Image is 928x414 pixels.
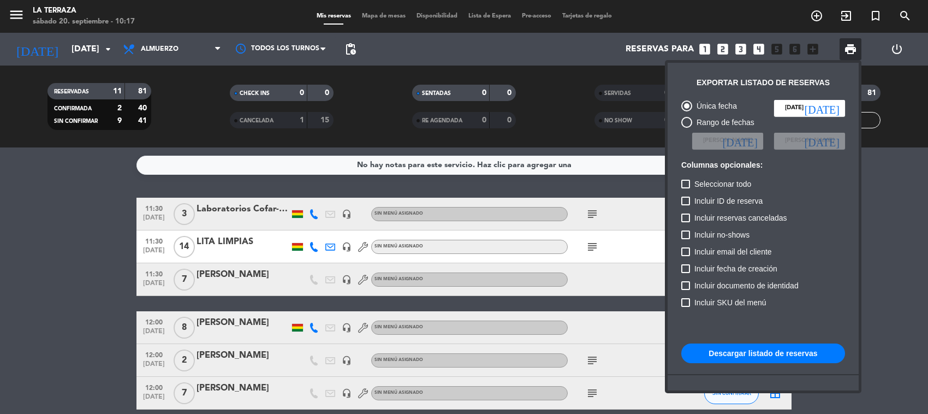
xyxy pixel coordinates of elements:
[785,136,834,146] span: [PERSON_NAME]
[692,100,737,113] div: Única fecha
[681,161,845,170] h6: Columnas opcionales:
[697,76,830,89] div: Exportar listado de reservas
[703,136,752,146] span: [PERSON_NAME]
[692,116,754,129] div: Rango de fechas
[723,135,758,146] i: [DATE]
[694,228,749,241] span: Incluir no-shows
[694,245,772,258] span: Incluir email del cliente
[694,262,777,275] span: Incluir fecha de creación
[694,194,763,208] span: Incluir ID de reserva
[694,296,766,309] span: Incluir SKU del menú
[694,279,799,292] span: Incluir documento de identidad
[805,135,840,146] i: [DATE]
[805,103,840,114] i: [DATE]
[694,178,751,191] span: Seleccionar todo
[681,344,845,363] button: Descargar listado de reservas
[844,43,857,56] span: print
[694,211,787,224] span: Incluir reservas canceladas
